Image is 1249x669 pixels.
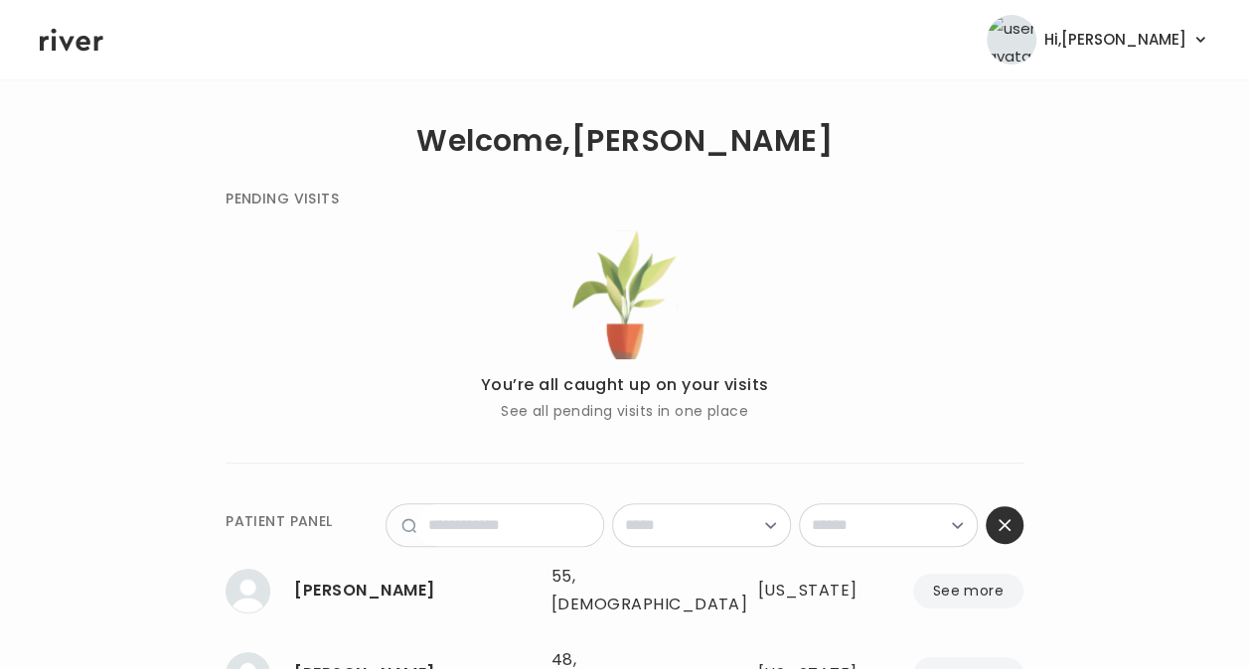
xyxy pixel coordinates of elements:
[1044,26,1186,54] span: Hi, [PERSON_NAME]
[758,577,860,604] div: Pennsylvania
[481,399,769,423] p: See all pending visits in one place
[987,15,1036,65] img: user avatar
[294,577,536,604] div: Monica Pita Mendoza
[551,563,699,618] div: 55, [DEMOGRAPHIC_DATA]
[226,569,270,613] img: Monica Pita Mendoza
[481,371,769,399] p: You’re all caught up on your visits
[226,187,339,210] div: PENDING VISITS
[987,15,1209,65] button: user avatarHi,[PERSON_NAME]
[226,509,332,533] div: PATIENT PANEL
[416,504,603,546] input: name
[913,574,1023,608] button: See more
[416,127,833,155] h1: Welcome, [PERSON_NAME]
